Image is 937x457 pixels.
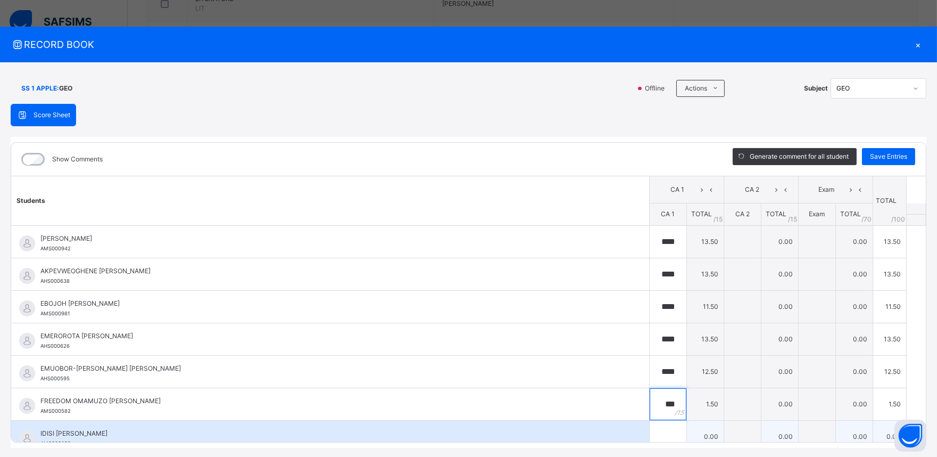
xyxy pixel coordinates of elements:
span: Exam [809,210,825,218]
td: 0.00 [761,388,798,420]
td: 0.00 [835,420,873,453]
td: 1.50 [873,388,906,420]
div: × [910,37,926,52]
td: 13.50 [873,258,906,290]
th: TOTAL [873,176,906,226]
span: Actions [685,84,707,93]
td: 12.50 [686,355,724,388]
td: 13.50 [686,225,724,258]
td: 0.00 [686,420,724,453]
td: 0.00 [835,355,873,388]
span: AKPEVWEOGHENE [PERSON_NAME] [40,266,625,276]
span: SS 1 APPLE : [21,84,59,93]
span: GEO [59,84,72,93]
span: CA 2 [735,210,750,218]
td: 0.00 [835,225,873,258]
span: / 15 [788,215,797,224]
img: default.svg [19,333,35,349]
label: Show Comments [52,154,103,164]
img: default.svg [19,430,35,446]
td: 0.00 [761,323,798,355]
span: TOTAL [840,210,861,218]
span: AMS000290 [40,440,71,446]
span: Exam [807,185,847,194]
span: / 70 [861,215,872,224]
img: default.svg [19,235,35,251]
button: Open asap [894,420,926,452]
td: 12.50 [873,355,906,388]
span: AHS000638 [40,278,70,284]
span: FREEDOM OMAMUZO [PERSON_NAME] [40,396,625,406]
td: 1.50 [686,388,724,420]
span: AHS000626 [40,343,70,349]
td: 13.50 [686,323,724,355]
span: Score Sheet [34,110,70,120]
td: 11.50 [686,290,724,323]
td: 11.50 [873,290,906,323]
td: 0.00 [761,290,798,323]
span: Generate comment for all student [750,152,849,161]
span: AHS000595 [40,376,70,381]
img: default.svg [19,300,35,316]
td: 0.00 [835,388,873,420]
img: default.svg [19,365,35,381]
td: 0.00 [835,258,873,290]
span: EBOJOH [PERSON_NAME] [40,299,625,308]
img: default.svg [19,268,35,284]
div: GEO [836,84,907,93]
span: AMS000582 [40,408,71,414]
span: / 15 [714,215,723,224]
td: 0.00 [835,290,873,323]
span: Students [16,197,45,205]
span: EMUOBOR-[PERSON_NAME] [PERSON_NAME] [40,364,625,373]
span: AMS000981 [40,311,70,316]
td: 0.00 [761,420,798,453]
td: 0.00 [761,225,798,258]
span: RECORD BOOK [11,37,910,52]
td: 13.50 [873,225,906,258]
span: CA 1 [661,210,675,218]
span: EMEROROTA [PERSON_NAME] [40,331,625,341]
span: Save Entries [870,152,907,161]
span: CA 1 [658,185,698,194]
span: Offline [644,84,671,93]
td: 13.50 [873,323,906,355]
td: 13.50 [686,258,724,290]
span: /100 [891,215,905,224]
td: 0.00 [761,355,798,388]
span: CA 2 [732,185,772,194]
span: AMS000942 [40,246,71,251]
td: 0.00 [761,258,798,290]
img: default.svg [19,398,35,414]
span: IDISI [PERSON_NAME] [40,429,625,438]
span: TOTAL [691,210,712,218]
span: Subject [804,84,828,93]
span: TOTAL [766,210,786,218]
td: 0.00 [835,323,873,355]
td: 0.00 [873,420,906,453]
span: [PERSON_NAME] [40,234,625,243]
